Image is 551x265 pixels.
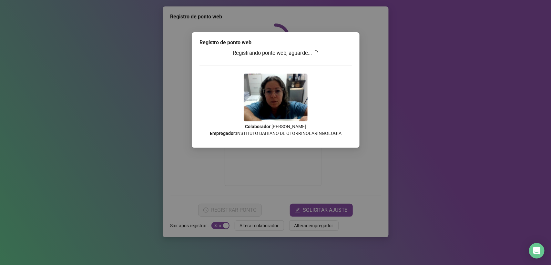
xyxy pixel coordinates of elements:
[244,74,308,121] img: 9k=
[199,39,352,46] div: Registro de ponto web
[245,124,270,129] strong: Colaborador
[312,49,319,56] span: loading
[210,131,235,136] strong: Empregador
[199,123,352,137] p: : [PERSON_NAME] : INSTITUTO BAHIANO DE OTORRINOLARINGOLOGIA
[199,49,352,57] h3: Registrando ponto web, aguarde...
[529,243,545,259] div: Open Intercom Messenger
